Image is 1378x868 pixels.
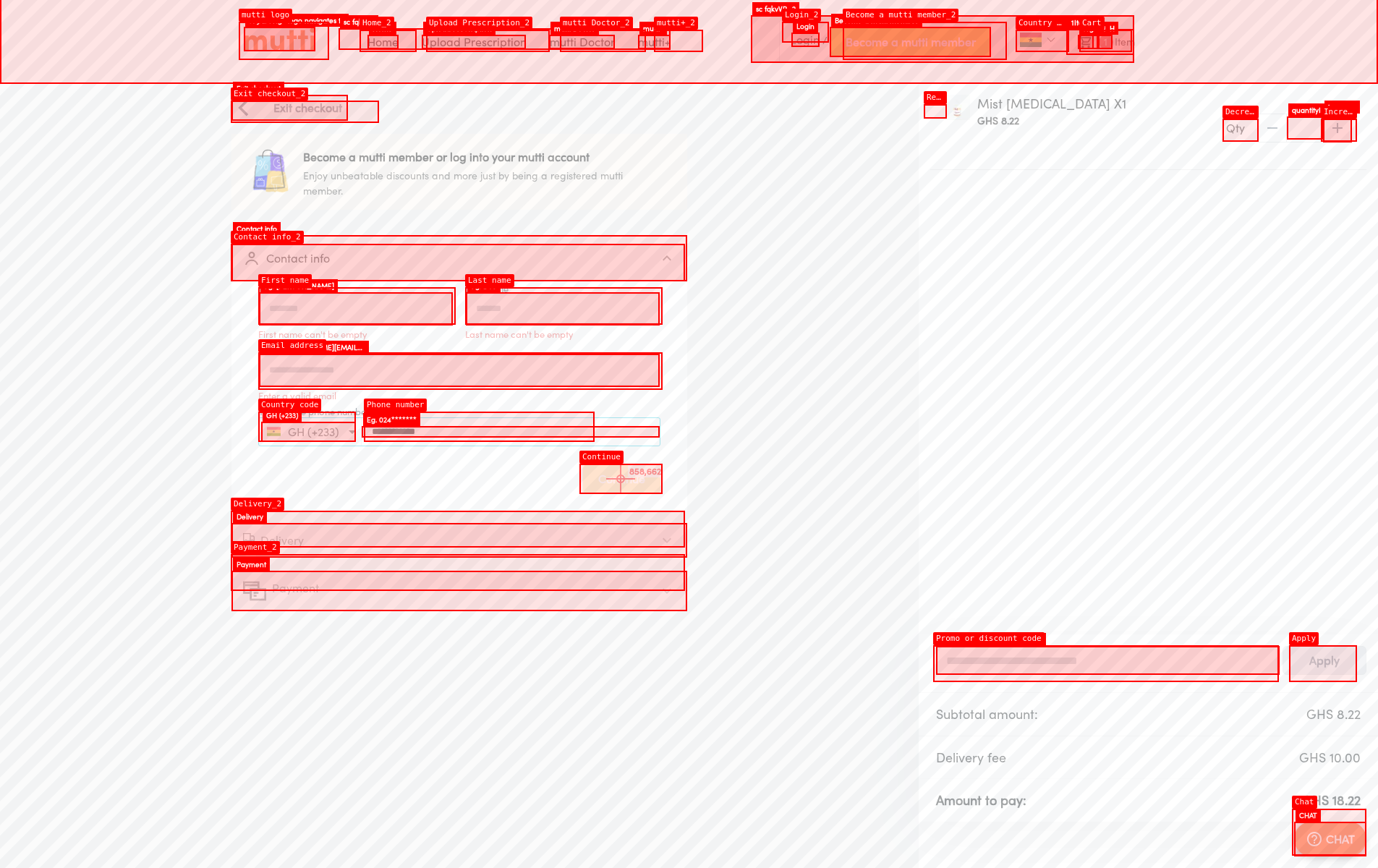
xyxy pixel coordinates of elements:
span: 1 [1099,35,1113,49]
p: Qty [1226,119,1245,137]
button: GH (+233) [261,422,356,442]
p: Become a mutti member or log into your mutti account [303,148,632,166]
img: package icon [247,149,292,193]
p: Delivery fee [936,748,1006,767]
p: GHS 8.22 [1306,705,1361,724]
div: GHS 8.22 [977,114,1019,158]
li: Item [1066,29,1134,55]
li: / [779,21,991,63]
a: Navigates to Prescription Upload Page [422,35,527,49]
img: NotDeliveredIcon [243,532,255,543]
button: Navigate LeftExit checkout [231,95,348,121]
p: GHS 10.00 [1299,748,1361,767]
p: Payment [272,579,319,603]
a: Navigates to mutti+ page [638,35,671,49]
p: Subtotal amount: [936,705,1038,724]
p: Enjoy unbeatable discounts and more just by being a registered mutti member. [303,168,632,198]
img: Logo [244,27,315,51]
button: CHAT [1294,822,1366,856]
label: Last name [465,281,509,296]
img: Ghana [1020,33,1042,47]
a: Link on the logo navigates to HomePage [244,27,315,51]
img: Profile [243,250,260,267]
img: Mist Potassium Citrate X1 [945,95,970,120]
p: Contact info [266,250,330,267]
p: GHS 18.22 [1302,791,1361,810]
p: Delivery [260,532,304,549]
div: PaymentIconPayment [231,571,687,611]
div: ProfileContact info [231,276,687,511]
p: Last name can't be empty [465,325,660,343]
p: Exit checkout [273,99,342,116]
label: Your active phone number [258,404,370,419]
a: Navigates to Home Page [367,35,399,49]
img: Navigate Left [234,99,252,116]
img: Dropdown [1047,35,1055,44]
p: CHAT [1326,830,1355,848]
p: First name can't be empty [258,325,454,343]
span: Become a mutti member [846,32,976,52]
div: NotDeliveredIconDelivery [231,523,687,558]
div: ProfileContact info [231,235,687,281]
label: First name [258,281,302,296]
p: Mist [MEDICAL_DATA] X1 [977,95,1314,114]
a: Navigates to mutti doctor website [550,35,615,49]
p: Amount to pay: [936,791,1026,810]
label: Email address [258,343,318,357]
p: Enter a valid email [258,387,660,404]
span: Login [791,33,820,47]
button: Become a mutti member [830,27,991,57]
span: increase [1323,114,1352,142]
img: PaymentIcon [243,579,266,603]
